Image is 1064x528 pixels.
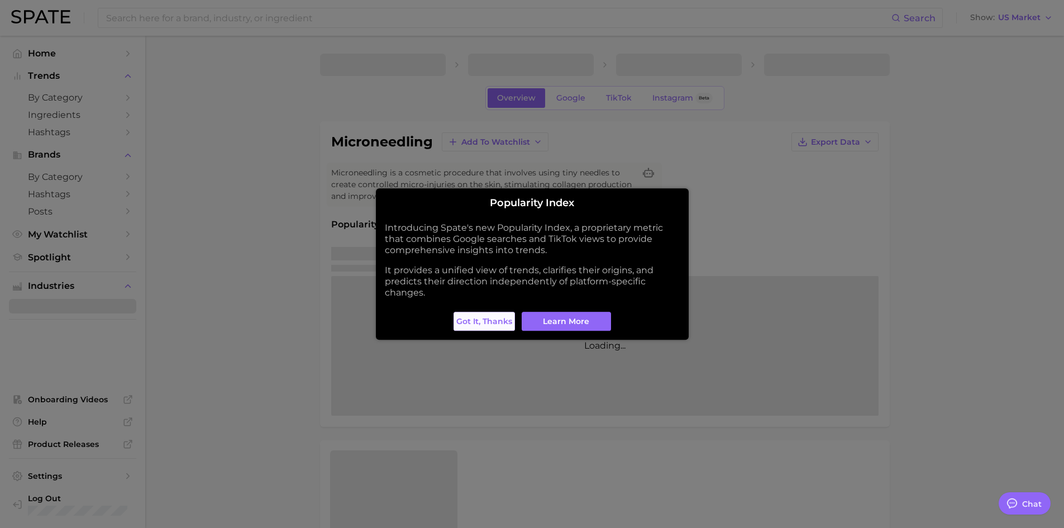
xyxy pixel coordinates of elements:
[543,317,589,326] span: Learn More
[385,265,680,298] p: It provides a unified view of trends, clarifies their origins, and predicts their direction indep...
[385,222,680,256] p: Introducing Spate's new Popularity Index, a proprietary metric that combines Google searches and ...
[522,312,611,331] a: Learn More
[385,197,680,210] h2: Popularity Index
[456,317,512,326] span: Got it, thanks
[454,312,515,331] button: Got it, thanks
